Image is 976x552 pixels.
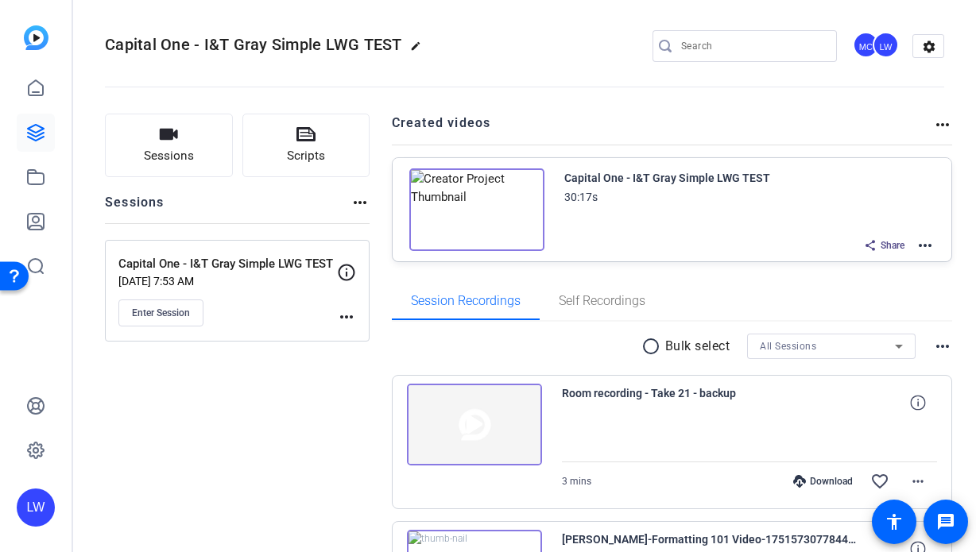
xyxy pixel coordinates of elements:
[409,168,544,251] img: Creator Project Thumbnail
[105,193,165,223] h2: Sessions
[105,114,233,177] button: Sessions
[641,337,665,356] mat-icon: radio_button_unchecked
[853,32,879,58] div: MC
[681,37,824,56] input: Search
[411,295,521,307] span: Session Recordings
[885,512,904,531] mat-icon: accessibility
[337,307,356,326] mat-icon: more_horiz
[118,255,337,273] p: Capital One - I&T Gray Simple LWG TEST
[132,307,190,319] span: Enter Session
[118,275,337,288] p: [DATE] 7:53 AM
[564,168,770,187] div: Capital One - I&T Gray Simple LWG TEST
[933,115,952,134] mat-icon: more_horiz
[916,236,935,255] mat-icon: more_horiz
[881,239,904,252] span: Share
[351,193,370,212] mat-icon: more_horiz
[760,341,816,352] span: All Sessions
[242,114,370,177] button: Scripts
[410,41,429,60] mat-icon: edit
[562,384,856,422] span: Room recording - Take 21 - backup
[392,114,934,145] h2: Created videos
[873,32,899,58] div: LW
[118,299,203,326] button: Enter Session
[559,295,645,307] span: Self Recordings
[785,475,861,488] div: Download
[24,25,48,50] img: blue-gradient.svg
[407,384,542,466] img: thumb-nail
[873,32,900,60] ngx-avatar: Lauren Warner
[913,35,945,59] mat-icon: settings
[144,147,194,165] span: Sessions
[287,147,325,165] span: Scripts
[562,476,591,487] span: 3 mins
[908,472,928,491] mat-icon: more_horiz
[870,472,889,491] mat-icon: favorite_border
[933,337,952,356] mat-icon: more_horiz
[853,32,881,60] ngx-avatar: Michaela Cornwall
[665,337,730,356] p: Bulk select
[105,35,402,54] span: Capital One - I&T Gray Simple LWG TEST
[17,488,55,527] div: LW
[564,187,598,207] div: 30:17s
[936,512,955,531] mat-icon: message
